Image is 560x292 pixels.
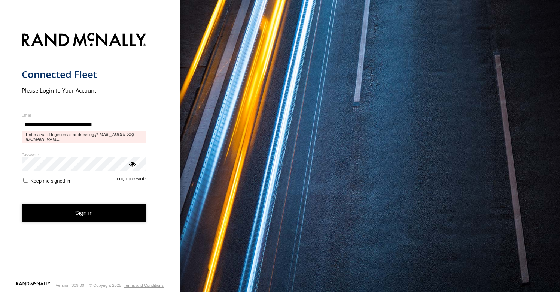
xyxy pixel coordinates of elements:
img: Rand McNally [22,31,146,50]
h1: Connected Fleet [22,68,146,81]
div: © Copyright 2025 - [89,283,164,288]
span: Enter a valid login email address eg. [22,131,146,143]
form: main [22,28,158,281]
a: Terms and Conditions [124,283,164,288]
label: Password [22,152,146,157]
span: Keep me signed in [30,178,70,184]
button: Sign in [22,204,146,222]
h2: Please Login to Your Account [22,87,146,94]
em: [EMAIL_ADDRESS][DOMAIN_NAME] [26,132,134,141]
a: Forgot password? [117,177,146,184]
a: Visit our Website [16,282,51,289]
label: Email [22,112,146,118]
div: Version: 309.00 [56,283,84,288]
div: ViewPassword [128,160,136,168]
input: Keep me signed in [23,178,28,183]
